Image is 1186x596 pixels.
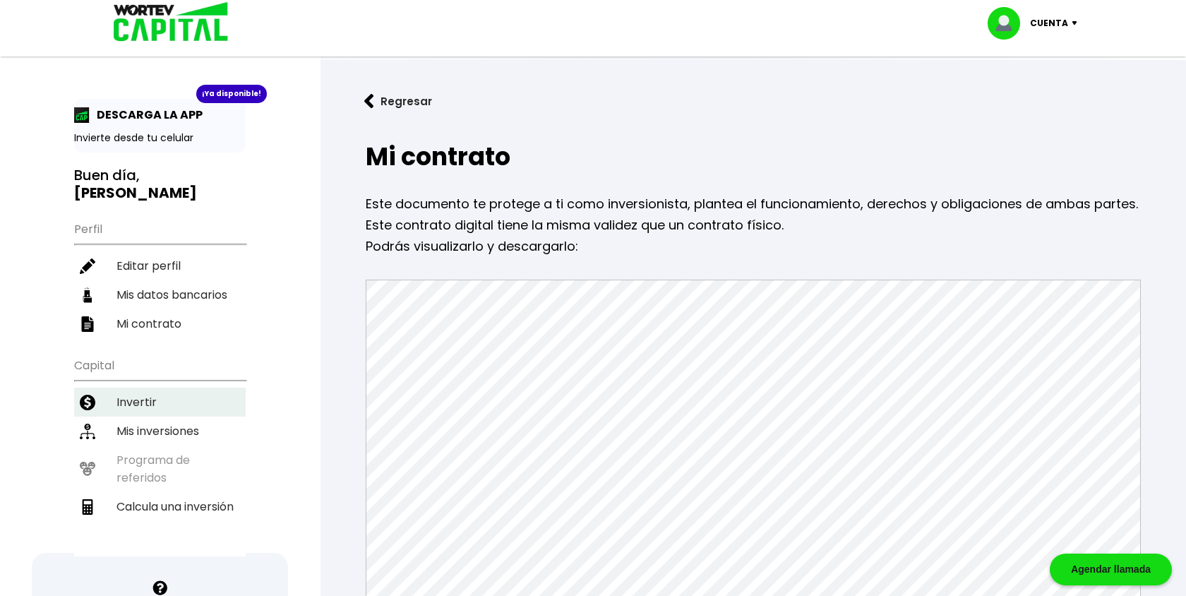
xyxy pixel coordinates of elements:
a: Calcula una inversión [74,492,246,521]
img: icon-down [1068,21,1087,25]
img: editar-icon.952d3147.svg [80,258,95,274]
a: Mi contrato [74,309,246,338]
ul: Capital [74,350,246,556]
p: Este documento te protege a ti como inversionista, plantea el funcionamiento, derechos y obligaci... [366,193,1141,236]
img: calculadora-icon.17d418c4.svg [80,499,95,515]
img: flecha izquierda [364,94,374,109]
p: Podrás visualizarlo y descargarlo: [366,236,1141,257]
img: inversiones-icon.6695dc30.svg [80,424,95,439]
h3: Buen día, [74,167,246,202]
p: Invierte desde tu celular [74,131,246,145]
a: Editar perfil [74,251,246,280]
a: Mis datos bancarios [74,280,246,309]
img: contrato-icon.f2db500c.svg [80,316,95,332]
img: app-icon [74,107,90,123]
a: flecha izquierdaRegresar [343,83,1163,120]
img: invertir-icon.b3b967d7.svg [80,395,95,410]
button: Regresar [343,83,453,120]
div: ¡Ya disponible! [196,85,267,103]
div: Agendar llamada [1050,554,1172,585]
h2: Mi contrato [366,143,1141,171]
p: DESCARGA LA APP [90,106,203,124]
a: Mis inversiones [74,417,246,446]
ul: Perfil [74,213,246,338]
img: datos-icon.10cf9172.svg [80,287,95,303]
p: Cuenta [1030,13,1068,34]
a: Invertir [74,388,246,417]
img: profile-image [988,7,1030,40]
b: [PERSON_NAME] [74,183,197,203]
